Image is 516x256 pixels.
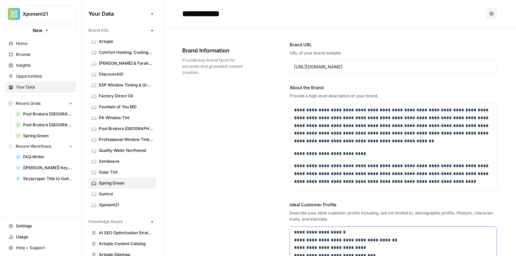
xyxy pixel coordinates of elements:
[33,27,42,34] span: New
[13,162,76,173] a: [[PERSON_NAME]] Keyword Priority Report
[99,71,153,77] span: DiscoverAIO
[13,130,76,141] a: Spring Green
[99,202,153,208] span: Xponent21
[16,51,73,58] span: Browse
[99,180,153,186] span: Spring Green
[99,158,153,164] span: Sendwave
[16,73,73,79] span: Opportunities
[5,242,76,253] button: Help + Support
[16,223,73,229] span: Settings
[88,238,156,249] a: Artople Content Catalog
[99,82,153,88] span: ESP Window Tinting & Graphics
[88,36,156,47] a: Artople
[5,82,76,93] a: Your Data
[88,80,156,91] a: ESP Window Tinting & Graphics
[16,234,73,240] span: Usage
[13,109,76,119] a: Pool Brokers [GEOGRAPHIC_DATA]
[23,122,73,128] span: Pool Brokers [GEOGRAPHIC_DATA]
[13,173,76,184] a: Skyscraper Title to Outline
[99,104,153,110] span: Fountain of You MD
[290,41,497,48] label: Brand URL
[23,165,73,171] span: [[PERSON_NAME]] Keyword Priority Report
[99,241,153,247] span: Artople Content Catalog
[182,57,252,76] span: Provide key brand facts for accurate and grounded content creation.
[5,71,76,82] a: Opportunities
[88,47,156,58] a: Comfort Heating, Cooling, Electrical & Plumbing
[16,143,51,149] span: Recent Workflows
[23,133,73,139] span: Spring Green
[5,141,76,151] button: Recent Workflows
[88,10,148,18] span: Your Data
[23,11,64,17] span: Xponent21
[88,58,156,69] a: [PERSON_NAME] & Farah Eye & Laser Center
[88,134,156,145] a: Professional Window Tinting
[13,151,76,162] a: FAQ Writer
[88,219,122,225] span: Knowledge Bases
[88,91,156,101] a: Factory Direct Oil
[99,49,153,55] span: Comfort Heating, Cooling, Electrical & Plumbing
[99,169,153,175] span: Solar Tint
[88,156,156,167] a: Sendwave
[5,25,76,35] button: New
[88,112,156,123] a: PA Window Tint
[88,145,156,156] a: Quality Water Northwest
[294,63,493,70] input: www.sundaysoccer.com
[88,123,156,134] a: Pool Brokers [GEOGRAPHIC_DATA]
[99,191,153,197] span: Suntrol
[88,101,156,112] a: Fountain of You MD
[5,221,76,231] a: Settings
[290,84,497,91] label: About the Brand
[99,60,153,66] span: [PERSON_NAME] & Farah Eye & Laser Center
[5,5,76,22] button: Workspace: Xponent21
[88,167,156,178] a: Solar Tint
[99,93,153,99] span: Factory Direct Oil
[16,100,40,107] span: Recent Grids
[16,84,73,90] span: Your Data
[23,154,73,160] span: FAQ Writer
[13,119,76,130] a: Pool Brokers [GEOGRAPHIC_DATA]
[5,60,76,71] a: Insights
[88,199,156,210] a: Xponent21
[88,69,156,80] a: DiscoverAIO
[290,210,497,222] div: Describe your ideal customer profile including, but not limited to, demographic profile, lifestyl...
[8,8,20,20] img: Xponent21 Logo
[23,176,73,182] span: Skyscraper Title to Outline
[5,231,76,242] a: Usage
[5,38,76,49] a: Home
[16,41,73,47] span: Home
[16,62,73,68] span: Insights
[99,147,153,154] span: Quality Water Northwest
[290,93,497,99] div: Provide a high level description of your brand.
[99,126,153,132] span: Pool Brokers [GEOGRAPHIC_DATA]
[88,227,156,238] a: AI SEO Optimization Strategy Playbook
[5,98,76,109] button: Recent Grids
[23,111,73,117] span: Pool Brokers [GEOGRAPHIC_DATA]
[5,49,76,60] a: Browse
[88,27,108,33] span: Brand Kits
[290,201,497,208] label: Ideal Customer Profile
[182,46,252,54] span: Brand Information
[99,38,153,45] span: Artople
[16,245,73,251] span: Help + Support
[88,178,156,189] a: Spring Green
[290,50,497,56] div: URL of your brand website
[99,230,153,236] span: AI SEO Optimization Strategy Playbook
[99,137,153,143] span: Professional Window Tinting
[88,189,156,199] a: Suntrol
[99,115,153,121] span: PA Window Tint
